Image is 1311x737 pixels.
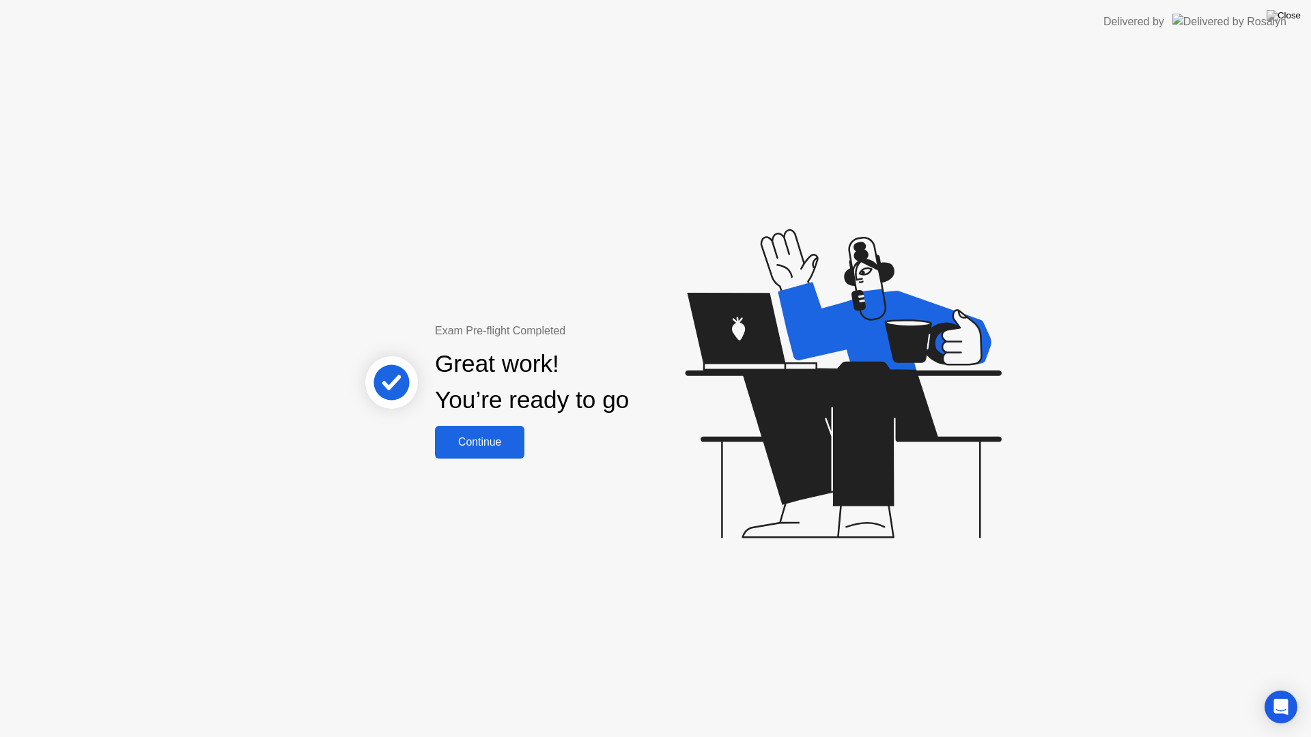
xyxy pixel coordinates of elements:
button: Continue [435,426,524,459]
img: Close [1267,10,1301,21]
div: Exam Pre-flight Completed [435,323,717,339]
div: Great work! You’re ready to go [435,346,629,418]
div: Delivered by [1103,14,1164,30]
div: Open Intercom Messenger [1265,691,1297,723]
div: Continue [439,436,520,448]
img: Delivered by Rosalyn [1172,14,1286,29]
